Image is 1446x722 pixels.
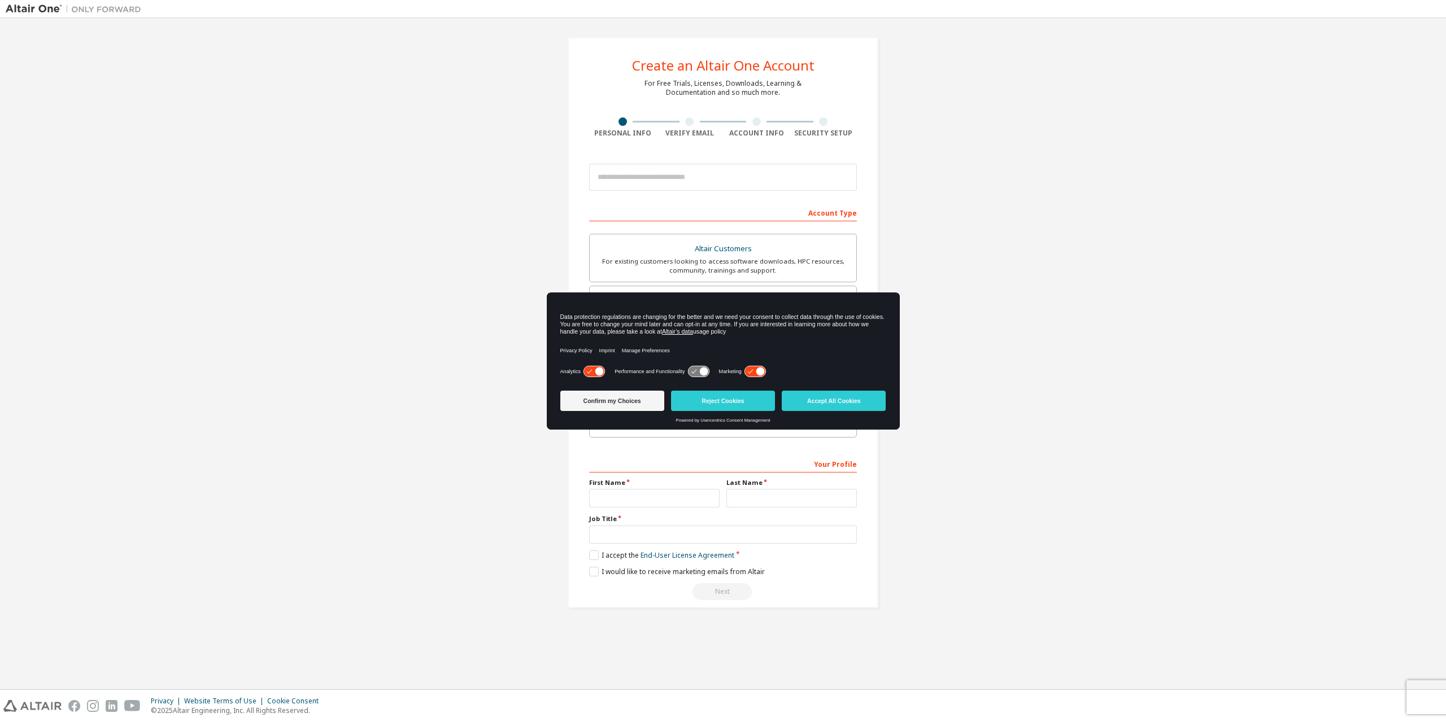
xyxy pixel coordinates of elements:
[589,454,857,472] div: Your Profile
[151,697,184,706] div: Privacy
[68,700,80,712] img: facebook.svg
[151,706,325,715] p: © 2025 Altair Engineering, Inc. All Rights Reserved.
[589,203,857,221] div: Account Type
[184,697,267,706] div: Website Terms of Use
[589,129,656,138] div: Personal Info
[6,3,147,15] img: Altair One
[596,241,850,257] div: Altair Customers
[723,129,790,138] div: Account Info
[596,257,850,275] div: For existing customers looking to access software downloads, HPC resources, community, trainings ...
[87,700,99,712] img: instagram.svg
[589,567,765,576] label: I would like to receive marketing emails from Altair
[106,700,117,712] img: linkedin.svg
[589,550,734,560] label: I accept the
[3,700,62,712] img: altair_logo.svg
[644,79,802,97] div: For Free Trials, Licenses, Downloads, Learning & Documentation and so much more.
[124,700,141,712] img: youtube.svg
[589,583,857,600] div: Read and acccept EULA to continue
[656,129,724,138] div: Verify Email
[726,478,857,487] label: Last Name
[641,550,734,560] a: End-User License Agreement
[632,59,815,72] div: Create an Altair One Account
[589,478,720,487] label: First Name
[790,129,857,138] div: Security Setup
[267,697,325,706] div: Cookie Consent
[589,514,857,523] label: Job Title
